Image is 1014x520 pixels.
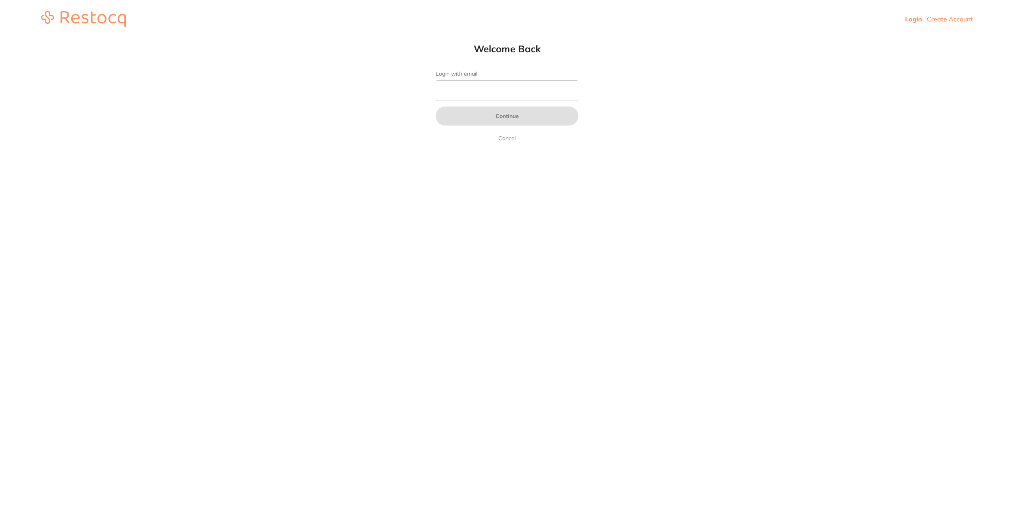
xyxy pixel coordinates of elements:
[436,70,578,77] label: Login with email
[41,11,126,27] img: restocq_logo.svg
[420,43,594,55] h1: Welcome Back
[927,15,973,23] a: Create Account
[905,15,922,23] a: Login
[436,107,578,126] button: Continue
[497,133,517,143] a: Cancel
